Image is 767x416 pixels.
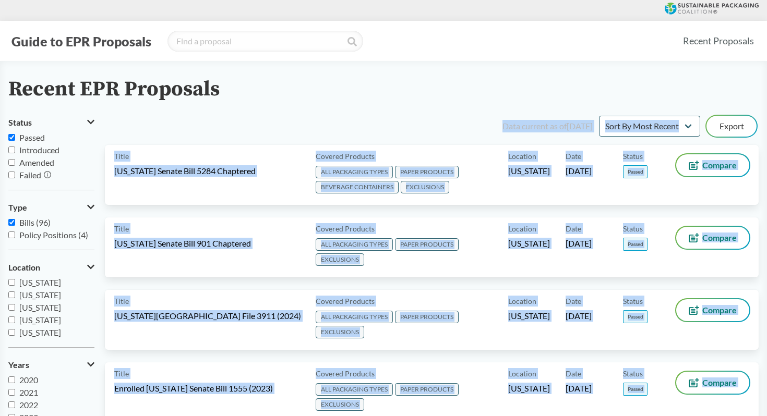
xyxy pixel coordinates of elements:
[114,223,129,234] span: Title
[19,375,38,385] span: 2020
[8,401,15,408] input: 2022
[8,360,29,370] span: Years
[8,304,15,311] input: [US_STATE]
[623,296,643,307] span: Status
[19,290,61,300] span: [US_STATE]
[566,383,592,394] span: [DATE]
[8,199,94,216] button: Type
[395,238,459,251] span: PAPER PRODUCTS
[566,165,592,177] span: [DATE]
[114,383,273,394] span: Enrolled [US_STATE] Senate Bill 1555 (2023)
[19,230,88,240] span: Policy Positions (4)
[623,368,643,379] span: Status
[316,223,375,234] span: Covered Products
[114,238,251,249] span: [US_STATE] Senate Bill 901 Chaptered
[114,165,256,177] span: [US_STATE] Senate Bill 5284 Chaptered
[566,296,581,307] span: Date
[401,181,449,193] span: EXCLUSIONS
[508,223,536,234] span: Location
[395,311,459,323] span: PAPER PRODUCTS
[19,217,51,227] span: Bills (96)
[8,389,15,396] input: 2021
[8,263,40,272] span: Location
[502,120,593,132] div: Data current as of [DATE]
[8,356,94,374] button: Years
[623,151,643,162] span: Status
[508,296,536,307] span: Location
[676,299,749,321] button: Compare
[676,154,749,176] button: Compare
[8,114,94,131] button: Status
[676,227,749,249] button: Compare
[702,306,737,314] span: Compare
[316,181,399,193] span: BEVERAGE CONTAINERS
[508,310,550,322] span: [US_STATE]
[508,165,550,177] span: [US_STATE]
[8,259,94,276] button: Location
[19,277,61,287] span: [US_STATE]
[676,372,749,394] button: Compare
[8,279,15,286] input: [US_STATE]
[8,146,15,153] input: Introduced
[8,159,15,166] input: Amended
[8,118,32,127] span: Status
[167,31,363,52] input: Find a proposal
[114,368,129,379] span: Title
[623,223,643,234] span: Status
[316,368,375,379] span: Covered Products
[19,387,38,397] span: 2021
[316,296,375,307] span: Covered Products
[8,203,27,212] span: Type
[19,315,61,325] span: [US_STATE]
[19,145,59,155] span: Introduced
[114,296,129,307] span: Title
[19,170,41,180] span: Failed
[316,398,364,411] span: EXCLUSIONS
[19,302,61,312] span: [US_STATE]
[19,400,38,410] span: 2022
[316,383,393,396] span: ALL PACKAGING TYPES
[566,223,581,234] span: Date
[706,116,757,137] button: Export
[8,134,15,141] input: Passed
[8,291,15,298] input: [US_STATE]
[566,151,581,162] span: Date
[19,327,61,337] span: [US_STATE]
[19,157,54,167] span: Amended
[316,326,364,338] span: EXCLUSIONS
[316,311,393,323] span: ALL PACKAGING TYPES
[19,132,45,142] span: Passed
[702,234,737,242] span: Compare
[508,383,550,394] span: [US_STATE]
[8,33,154,50] button: Guide to EPR Proposals
[702,161,737,169] span: Compare
[702,378,737,387] span: Compare
[508,368,536,379] span: Location
[566,238,592,249] span: [DATE]
[316,238,393,251] span: ALL PACKAGING TYPES
[395,166,459,178] span: PAPER PRODUCTS
[8,219,15,226] input: Bills (96)
[623,310,648,323] span: Passed
[395,383,459,396] span: PAPER PRODUCTS
[623,383,648,396] span: Passed
[8,316,15,323] input: [US_STATE]
[114,310,301,322] span: [US_STATE][GEOGRAPHIC_DATA] File 3911 (2024)
[566,310,592,322] span: [DATE]
[623,165,648,178] span: Passed
[508,151,536,162] span: Location
[8,376,15,383] input: 2020
[678,29,759,53] a: Recent Proposals
[8,172,15,178] input: Failed
[316,253,364,266] span: EXCLUSIONS
[508,238,550,249] span: [US_STATE]
[316,166,393,178] span: ALL PACKAGING TYPES
[114,151,129,162] span: Title
[316,151,375,162] span: Covered Products
[566,368,581,379] span: Date
[8,78,220,101] h2: Recent EPR Proposals
[623,238,648,251] span: Passed
[8,329,15,336] input: [US_STATE]
[8,231,15,238] input: Policy Positions (4)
